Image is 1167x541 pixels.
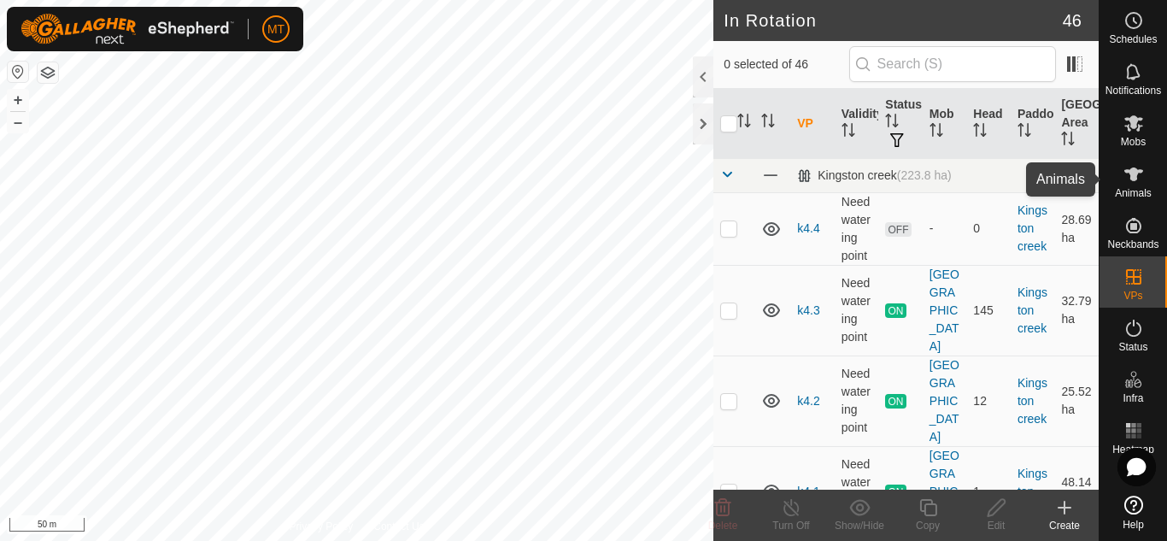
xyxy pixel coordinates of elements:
button: Reset Map [8,62,28,82]
a: Contact Us [373,519,424,534]
span: 0 selected of 46 [724,56,848,74]
div: Show/Hide [825,518,894,533]
a: Kingston creek [1017,376,1047,426]
div: Create [1030,518,1099,533]
td: 28.69 ha [1054,192,1099,265]
div: [GEOGRAPHIC_DATA] [929,266,960,356]
p-sorticon: Activate to sort [761,116,775,130]
span: Status [1118,342,1147,352]
td: Need watering point [835,446,879,537]
div: Edit [962,518,1030,533]
img: Gallagher Logo [21,14,234,44]
span: Delete [708,520,738,532]
th: Validity [835,89,879,159]
span: Animals [1115,188,1152,198]
p-sorticon: Activate to sort [1017,126,1031,139]
h2: In Rotation [724,10,1063,31]
p-sorticon: Activate to sort [842,126,855,139]
a: Help [1100,489,1167,537]
p-sorticon: Activate to sort [973,126,987,139]
div: [GEOGRAPHIC_DATA] [929,356,960,446]
div: - [929,220,960,238]
a: Kingston creek [1017,467,1047,516]
span: (223.8 ha) [897,168,952,182]
p-sorticon: Activate to sort [1061,134,1075,148]
div: Turn Off [757,518,825,533]
div: [GEOGRAPHIC_DATA] [929,447,960,537]
a: k4.4 [797,221,819,235]
span: Mobs [1121,137,1146,147]
span: ON [885,394,906,409]
a: Privacy Policy [290,519,354,534]
td: 0 [966,192,1011,265]
span: MT [267,21,284,38]
th: Status [878,89,923,159]
span: Help [1123,520,1144,530]
a: Kingston creek [1017,203,1047,253]
span: ON [885,303,906,318]
p-sorticon: Activate to sort [885,116,899,130]
td: 145 [966,265,1011,356]
button: Map Layers [38,62,58,83]
td: Need watering point [835,265,879,356]
a: Kingston creek [1017,285,1047,335]
p-sorticon: Activate to sort [737,116,751,130]
th: [GEOGRAPHIC_DATA] Area [1054,89,1099,159]
div: Copy [894,518,962,533]
td: 48.14 ha [1054,446,1099,537]
td: 32.79 ha [1054,265,1099,356]
td: Need watering point [835,192,879,265]
div: Kingston creek [797,168,951,183]
th: VP [790,89,835,159]
th: Mob [923,89,967,159]
td: 25.52 ha [1054,356,1099,446]
button: – [8,112,28,132]
span: OFF [885,222,911,237]
a: k4.1 [797,485,819,498]
td: 12 [966,356,1011,446]
td: Need watering point [835,356,879,446]
td: 1 [966,446,1011,537]
span: VPs [1123,291,1142,301]
span: Neckbands [1107,239,1158,250]
span: Schedules [1109,34,1157,44]
span: Notifications [1105,85,1161,96]
th: Head [966,89,1011,159]
button: + [8,90,28,110]
span: Heatmap [1112,444,1154,455]
p-sorticon: Activate to sort [929,126,943,139]
a: k4.2 [797,394,819,408]
th: Paddock [1011,89,1055,159]
span: ON [885,485,906,499]
input: Search (S) [849,46,1056,82]
span: 46 [1063,8,1082,33]
a: k4.3 [797,303,819,317]
span: Infra [1123,393,1143,403]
